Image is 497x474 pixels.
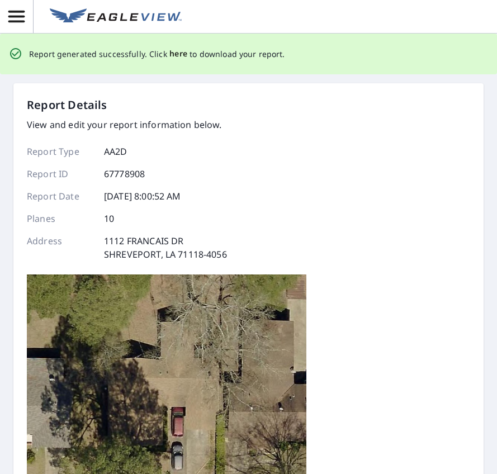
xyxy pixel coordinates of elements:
[27,145,94,158] p: Report Type
[27,118,227,131] p: View and edit your report information below.
[104,234,227,261] p: 1112 FRANCAIS DR SHREVEPORT, LA 71118-4056
[104,145,127,158] p: AA2D
[27,234,94,261] p: Address
[27,212,94,225] p: Planes
[169,47,188,61] button: here
[104,167,145,181] p: 67778908
[27,97,107,113] p: Report Details
[29,47,285,61] p: Report generated successfully. Click to download your report.
[50,8,182,25] img: EV Logo
[104,189,181,203] p: [DATE] 8:00:52 AM
[104,212,114,225] p: 10
[27,167,94,181] p: Report ID
[43,2,188,32] a: EV Logo
[27,189,94,203] p: Report Date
